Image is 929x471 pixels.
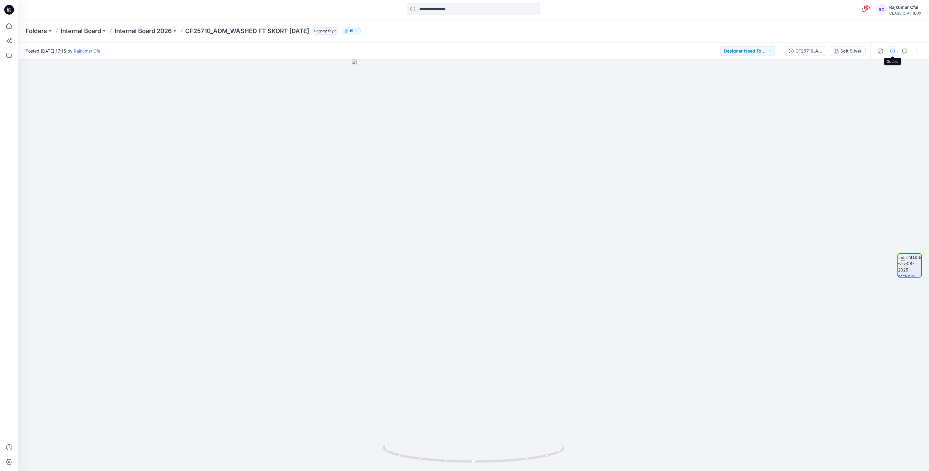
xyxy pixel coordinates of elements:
div: RC [876,4,887,15]
button: CF25710_ADM_WASHED FT SKORT [DATE] [785,46,827,56]
a: Internal Board [60,27,101,35]
button: 15 [342,27,361,35]
span: Legacy Style [311,27,339,35]
p: 15 [349,28,353,34]
button: Details [888,46,897,56]
p: CF25710_ADM_WASHED FT SKORT [DATE] [185,27,309,35]
div: Soft Silver [840,48,862,54]
a: Internal Board 2026 [114,27,172,35]
div: CF25710_ADM_WASHED FT SKORT 26Aug25 [795,48,823,54]
div: CLASSIC_ATHLUX [889,11,921,15]
span: 24 [863,5,870,10]
span: Posted [DATE] 17:15 by [26,48,101,54]
button: Soft Silver [830,46,866,56]
button: Legacy Style [309,27,339,35]
a: Rajkumar Cfai [74,48,101,53]
img: turntable-26-08-2025-14:16:33 [898,254,921,277]
a: Folders [26,27,47,35]
div: Rajkumar Cfai [889,4,921,11]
